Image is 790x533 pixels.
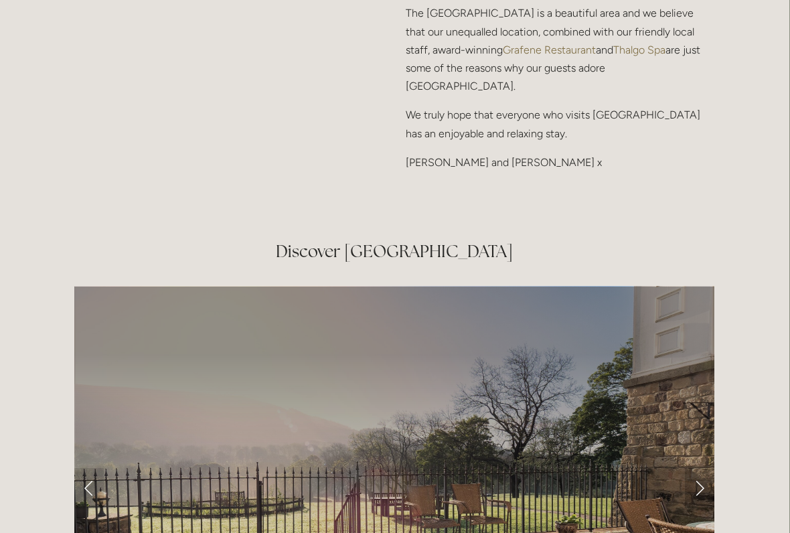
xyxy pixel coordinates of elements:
a: Next Slide [685,468,714,508]
p: [PERSON_NAME] and [PERSON_NAME] x [406,153,714,171]
h2: Discover [GEOGRAPHIC_DATA] [74,240,714,263]
a: Thalgo Spa [613,44,665,56]
p: We truly hope that everyone who visits [GEOGRAPHIC_DATA] has an enjoyable and relaxing stay. [406,106,714,142]
p: The [GEOGRAPHIC_DATA] is a beautiful area and we believe that our unequalled location, combined w... [406,4,714,95]
a: Previous Slide [74,468,104,508]
a: Grafene Restaurant [503,44,596,56]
